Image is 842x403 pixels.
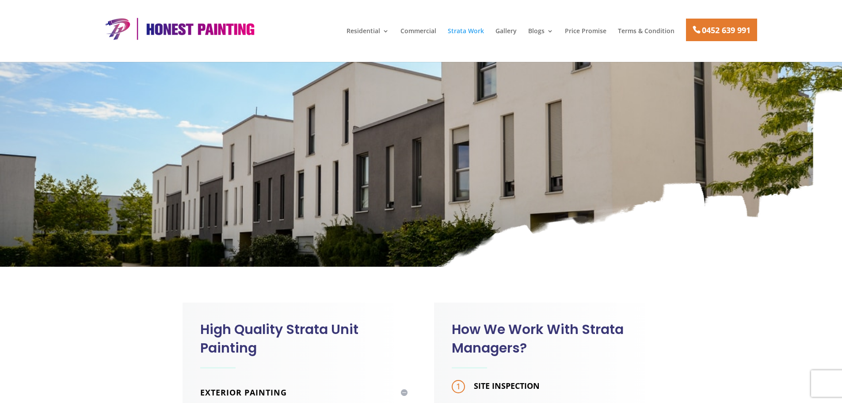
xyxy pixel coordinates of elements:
span: 1 [452,380,465,393]
h2: High Quality Strata Unit Painting [200,320,408,362]
a: Gallery [495,28,517,43]
h2: How We Work With Strata Managers? [452,320,659,362]
a: 0452 639 991 [686,19,757,41]
a: Commercial [400,28,436,43]
a: Terms & Condition [618,28,674,43]
a: Residential [347,28,389,43]
img: Honest Painting [99,17,259,41]
a: Strata Work [448,28,484,43]
a: Price Promise [565,28,606,43]
strong: SITE INSPECTION [474,380,540,391]
a: Blogs [528,28,553,43]
h4: Exterior Painting [200,387,408,398]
